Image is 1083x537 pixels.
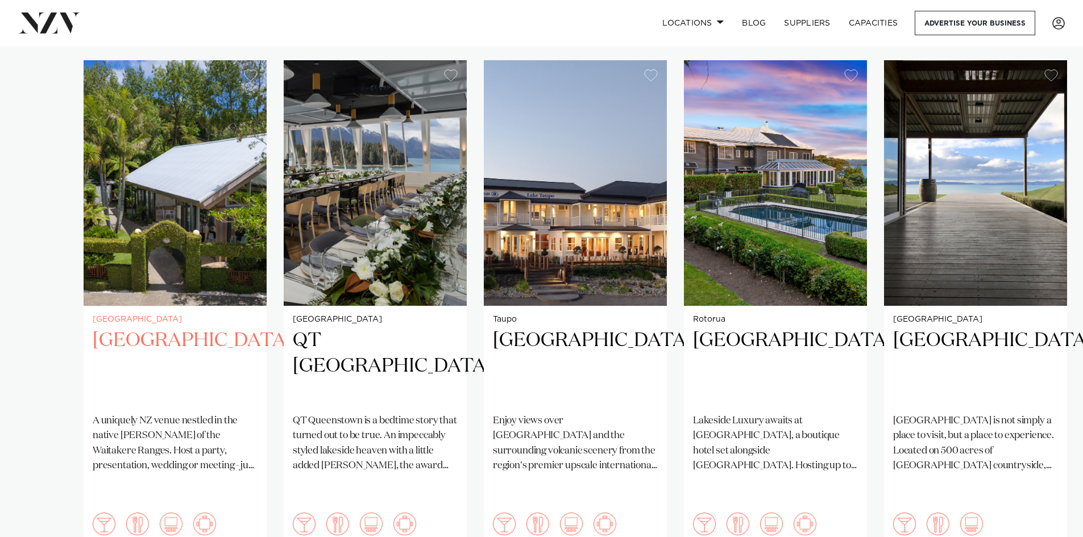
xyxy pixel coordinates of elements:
img: nzv-logo.png [18,13,80,33]
img: theatre.png [360,513,383,535]
img: cocktail.png [93,513,115,535]
img: theatre.png [760,513,783,535]
img: theatre.png [560,513,583,535]
img: meeting.png [193,513,216,535]
p: A uniquely NZ venue nestled in the native [PERSON_NAME] of the Waitakere Ranges. Host a party, pr... [93,414,258,473]
img: dining.png [326,513,349,535]
p: QT Queenstown is a bedtime story that turned out to be true. An impeccably styled lakeside heaven... [293,414,458,473]
img: cocktail.png [893,513,916,535]
p: [GEOGRAPHIC_DATA] is not simply a place to visit, but a place to experience. Located on 500 acres... [893,414,1058,473]
img: meeting.png [794,513,816,535]
p: Enjoy views over [GEOGRAPHIC_DATA] and the surrounding volcanic scenery from the region's premier... [493,414,658,473]
h2: QT [GEOGRAPHIC_DATA] [293,328,458,405]
small: [GEOGRAPHIC_DATA] [93,315,258,324]
img: dining.png [927,513,949,535]
small: [GEOGRAPHIC_DATA] [893,315,1058,324]
h2: [GEOGRAPHIC_DATA] [693,328,858,405]
img: cocktail.png [293,513,316,535]
img: theatre.png [960,513,983,535]
img: cocktail.png [693,513,716,535]
img: meeting.png [594,513,616,535]
a: Capacities [840,11,907,35]
img: dining.png [526,513,549,535]
a: BLOG [733,11,775,35]
img: cocktail.png [493,513,516,535]
img: dining.png [727,513,749,535]
a: Locations [653,11,733,35]
small: Rotorua [693,315,858,324]
a: SUPPLIERS [775,11,839,35]
small: [GEOGRAPHIC_DATA] [293,315,458,324]
h2: [GEOGRAPHIC_DATA] [93,328,258,405]
small: Taupo [493,315,658,324]
img: meeting.png [393,513,416,535]
p: Lakeside Luxury awaits at [GEOGRAPHIC_DATA], a boutique hotel set alongside [GEOGRAPHIC_DATA]. Ho... [693,414,858,473]
img: dining.png [126,513,149,535]
a: Advertise your business [915,11,1035,35]
h2: [GEOGRAPHIC_DATA] [893,328,1058,405]
h2: [GEOGRAPHIC_DATA] [493,328,658,405]
img: theatre.png [160,513,182,535]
